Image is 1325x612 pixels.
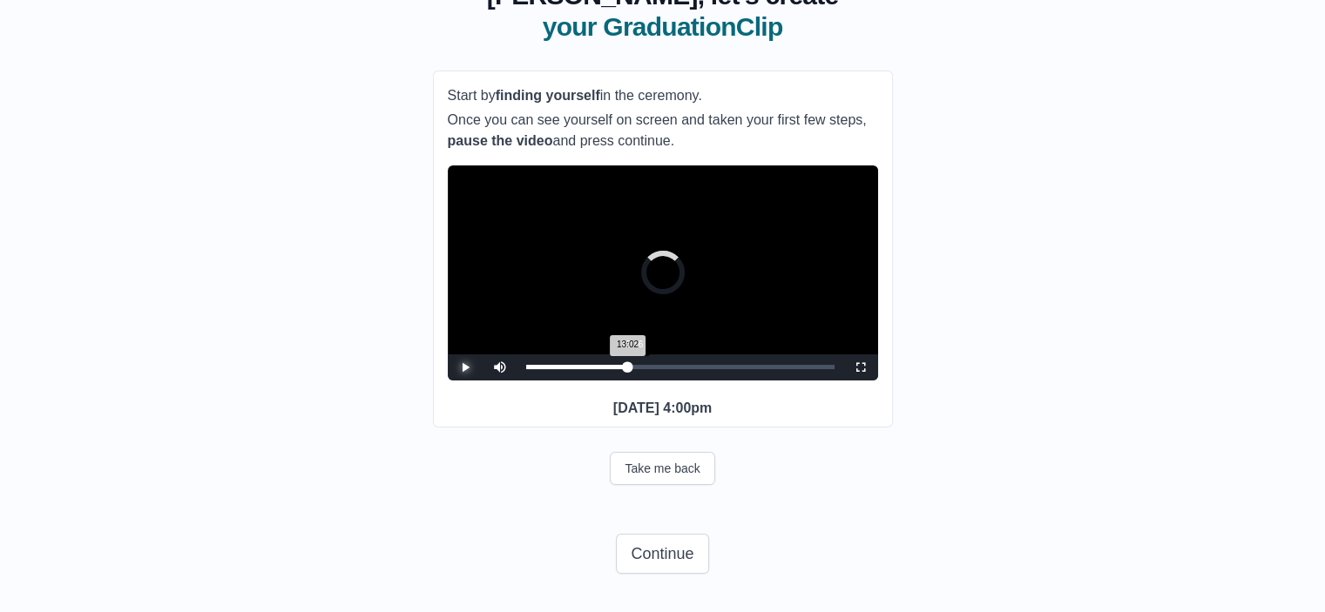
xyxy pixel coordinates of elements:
b: pause the video [448,133,553,148]
button: Continue [616,534,708,574]
button: Fullscreen [843,354,878,380]
p: [DATE] 4:00pm [448,398,878,419]
div: Progress Bar [526,365,835,369]
button: Mute [483,354,517,380]
p: Start by in the ceremony. [448,85,878,106]
div: Video Player [448,165,878,380]
button: Take me back [610,452,714,485]
b: finding yourself [496,88,600,103]
span: your GraduationClip [487,11,839,43]
p: Once you can see yourself on screen and taken your first few steps, and press continue. [448,110,878,151]
button: Play [448,354,483,380]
